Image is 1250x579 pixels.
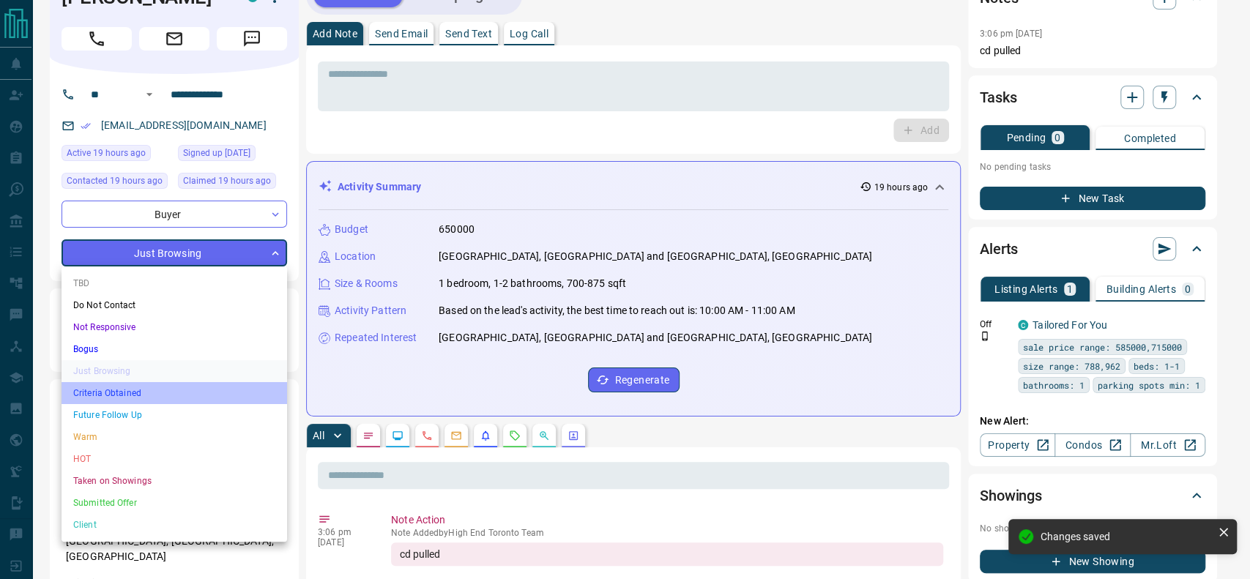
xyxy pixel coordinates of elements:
[62,272,287,294] li: TBD
[62,338,287,360] li: Bogus
[62,470,287,492] li: Taken on Showings
[62,404,287,426] li: Future Follow Up
[62,514,287,536] li: Client
[62,492,287,514] li: Submitted Offer
[62,316,287,338] li: Not Responsive
[62,382,287,404] li: Criteria Obtained
[62,294,287,316] li: Do Not Contact
[62,448,287,470] li: HOT
[1041,531,1212,542] div: Changes saved
[62,426,287,448] li: Warm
